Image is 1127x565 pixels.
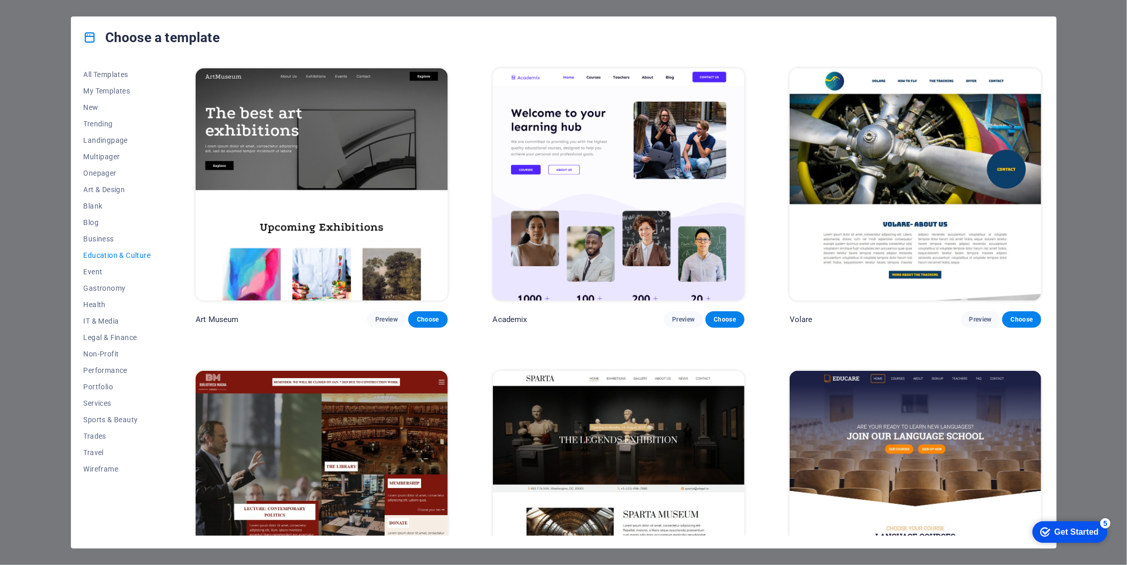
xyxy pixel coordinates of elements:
[84,70,151,79] span: All Templates
[84,268,151,276] span: Event
[375,315,398,324] span: Preview
[84,218,151,227] span: Blog
[84,428,151,444] button: Trades
[672,315,695,324] span: Preview
[84,153,151,161] span: Multipager
[84,181,151,198] button: Art & Design
[84,116,151,132] button: Trending
[84,251,151,259] span: Education & Culture
[84,132,151,148] button: Landingpage
[84,333,151,342] span: Legal & Finance
[84,395,151,411] button: Services
[705,311,744,328] button: Choose
[84,202,151,210] span: Blank
[84,235,151,243] span: Business
[367,311,406,328] button: Preview
[84,416,151,424] span: Sports & Beauty
[1010,315,1033,324] span: Choose
[84,185,151,194] span: Art & Design
[8,5,83,27] div: Get Started 5 items remaining, 0% complete
[84,148,151,165] button: Multipager
[408,311,447,328] button: Choose
[84,99,151,116] button: New
[84,136,151,144] span: Landingpage
[790,68,1041,300] img: Volare
[84,366,151,374] span: Performance
[84,350,151,358] span: Non-Profit
[84,169,151,177] span: Onepager
[790,314,813,325] p: Volare
[84,280,151,296] button: Gastronomy
[84,300,151,309] span: Health
[30,11,74,21] div: Get Started
[84,214,151,231] button: Blog
[84,313,151,329] button: IT & Media
[493,314,527,325] p: Academix
[84,120,151,128] span: Trending
[84,379,151,395] button: Portfolio
[961,311,1000,328] button: Preview
[84,399,151,407] span: Services
[196,68,447,300] img: Art Museum
[84,362,151,379] button: Performance
[493,68,744,300] img: Academix
[84,103,151,111] span: New
[84,29,220,46] h4: Choose a template
[84,465,151,473] span: Wireframe
[416,315,439,324] span: Choose
[84,317,151,325] span: IT & Media
[84,198,151,214] button: Blank
[1002,311,1041,328] button: Choose
[84,411,151,428] button: Sports & Beauty
[84,165,151,181] button: Onepager
[84,448,151,457] span: Travel
[76,2,86,12] div: 5
[84,296,151,313] button: Health
[84,329,151,346] button: Legal & Finance
[84,284,151,292] span: Gastronomy
[84,83,151,99] button: My Templates
[969,315,992,324] span: Preview
[84,432,151,440] span: Trades
[196,314,238,325] p: Art Museum
[84,87,151,95] span: My Templates
[84,346,151,362] button: Non-Profit
[84,444,151,461] button: Travel
[714,315,736,324] span: Choose
[84,383,151,391] span: Portfolio
[84,231,151,247] button: Business
[84,66,151,83] button: All Templates
[664,311,703,328] button: Preview
[84,247,151,263] button: Education & Culture
[84,461,151,477] button: Wireframe
[84,263,151,280] button: Event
